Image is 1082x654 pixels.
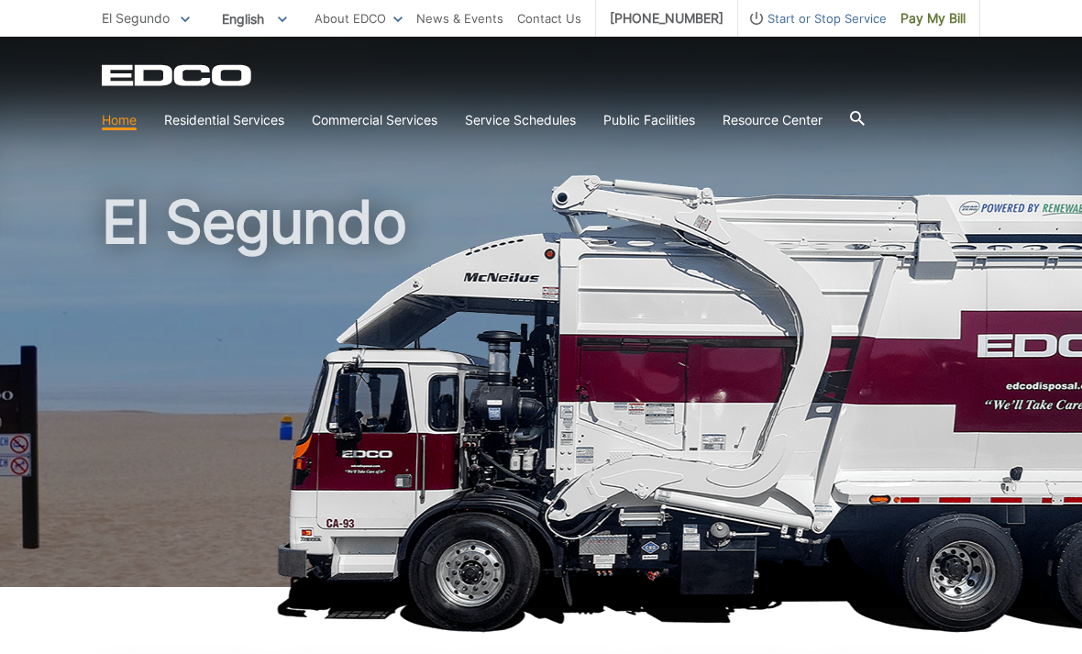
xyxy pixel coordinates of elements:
a: Public Facilities [603,110,695,130]
span: Pay My Bill [900,8,966,28]
a: About EDCO [315,8,403,28]
span: English [208,4,301,34]
a: EDCD logo. Return to the homepage. [102,64,254,86]
span: El Segundo [102,10,170,26]
a: Service Schedules [465,110,576,130]
a: Contact Us [517,8,581,28]
a: Home [102,110,137,130]
a: News & Events [416,8,503,28]
a: Resource Center [723,110,823,130]
h1: El Segundo [102,193,980,595]
a: Residential Services [164,110,284,130]
a: Commercial Services [312,110,437,130]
